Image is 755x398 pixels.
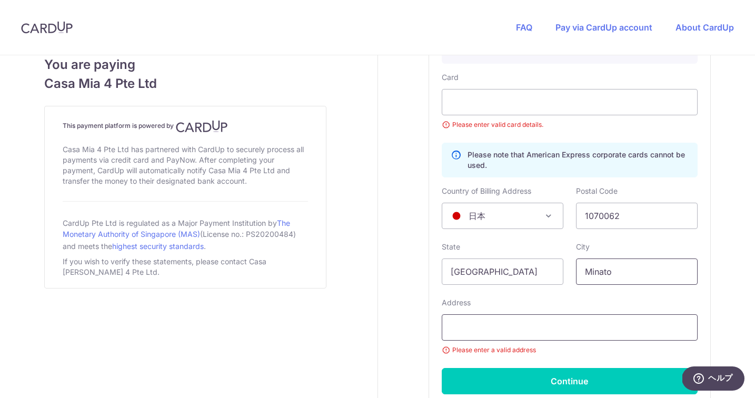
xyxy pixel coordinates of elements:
[442,203,563,228] span: Singapore
[682,366,744,393] iframe: ウィジェットを開いて詳しい情報を確認できます
[442,72,459,83] label: Card
[176,120,227,133] img: CardUp
[63,214,308,254] div: CardUp Pte Ltd is regulated as a Major Payment Institution by (License no.: PS20200484) and meets...
[442,186,531,196] label: Country of Billing Address
[442,242,460,252] label: State
[44,55,326,74] span: You are paying
[63,142,308,188] div: Casa Mia 4 Pte Ltd has partnered with CardUp to securely process all payments via credit card and...
[63,254,308,280] div: If you wish to verify these statements, please contact Casa [PERSON_NAME] 4 Pte Ltd.
[442,368,698,394] button: Continue
[555,22,652,33] a: Pay via CardUp account
[576,242,590,252] label: City
[576,203,698,229] input: Example 123456
[442,297,471,308] label: Address
[516,22,532,33] a: FAQ
[576,186,618,196] label: Postal Code
[675,22,734,33] a: About CardUp
[442,203,563,229] span: Singapore
[21,21,73,34] img: CardUp
[442,120,698,130] small: Please enter valid card details.
[468,150,689,171] p: Please note that American Express corporate cards cannot be used.
[451,96,689,108] iframe: Secure card payment input frame
[63,120,308,133] h4: This payment platform is powered by
[44,74,326,93] span: Casa Mia 4 Pte Ltd
[112,242,204,251] a: highest security standards
[442,345,698,355] small: Please enter a valid address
